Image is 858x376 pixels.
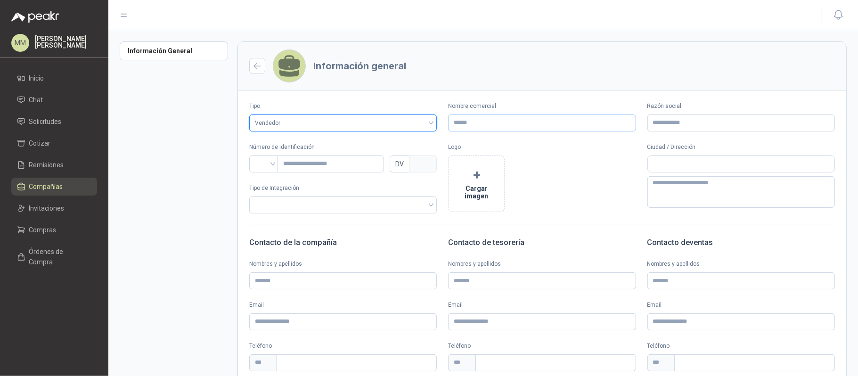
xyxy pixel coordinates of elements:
a: Inicio [11,69,97,87]
a: Remisiones [11,156,97,174]
h3: Contacto de la compañía [249,237,437,249]
span: Órdenes de Compra [29,246,88,267]
span: Inicio [29,73,44,83]
label: Nombres y apellidos [249,260,437,269]
label: Razón social [647,102,835,111]
p: Número de identificación [249,143,437,152]
h3: Información general [313,61,406,71]
span: Chat [29,95,43,105]
p: Ciudad / Dirección [647,143,835,152]
label: Nombres y apellidos [647,260,835,269]
a: Solicitudes [11,113,97,131]
span: Solicitudes [29,116,62,127]
label: Email [448,301,636,310]
label: Nombres y apellidos [448,260,636,269]
p: [PERSON_NAME] [PERSON_NAME] [35,35,97,49]
a: Cotizar [11,134,97,152]
h3: Contacto de tesorería [448,237,636,249]
p: Teléfono [249,342,437,351]
a: Chat [11,91,97,109]
p: Teléfono [448,342,636,351]
span: Vendedor [255,116,431,130]
p: Logo [448,143,636,152]
label: Tipo [249,102,437,111]
a: Órdenes de Compra [11,243,97,271]
span: DV [390,155,409,172]
span: Remisiones [29,160,64,170]
span: Compras [29,225,57,235]
a: Compañías [11,178,97,196]
h3: Contacto de ventas [647,237,835,249]
span: Cotizar [29,138,51,148]
label: Email [249,301,437,310]
label: Nombre comercial [448,102,636,111]
a: Información General [120,41,228,60]
p: Teléfono [647,342,835,351]
div: MM [11,34,29,52]
button: +Cargar imagen [448,155,505,212]
p: Tipo de Integración [249,184,437,193]
span: Compañías [29,181,63,192]
img: Logo peakr [11,11,59,23]
a: Invitaciones [11,199,97,217]
label: Email [647,301,835,310]
a: Compras [11,221,97,239]
span: Invitaciones [29,203,65,213]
